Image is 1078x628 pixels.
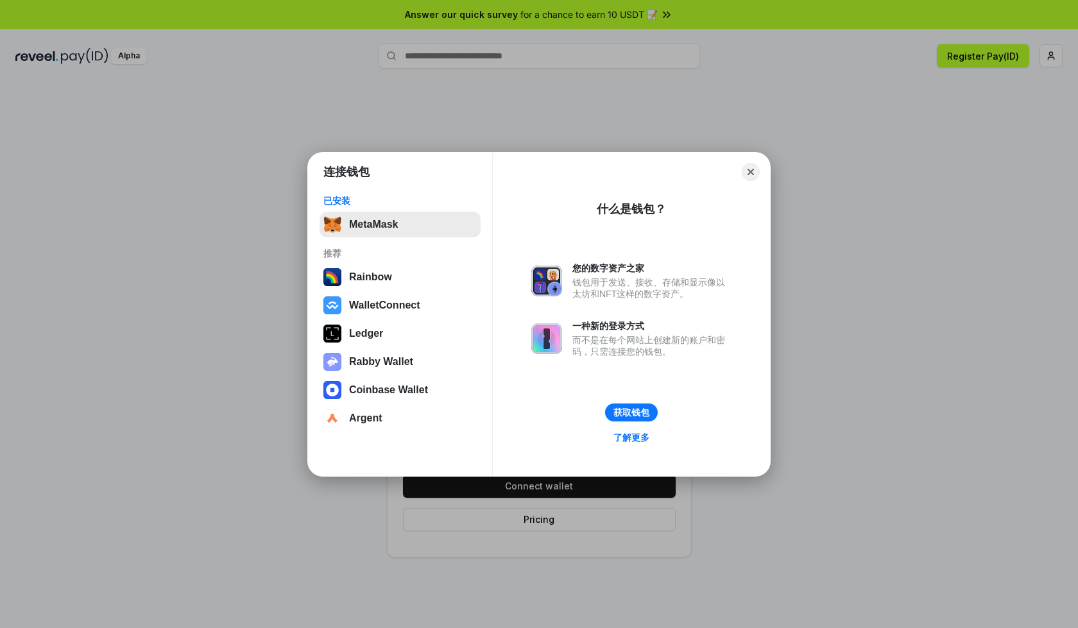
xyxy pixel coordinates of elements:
[531,323,562,354] img: svg+xml,%3Csvg%20xmlns%3D%22http%3A%2F%2Fwww.w3.org%2F2000%2Fsvg%22%20fill%3D%22none%22%20viewBox...
[320,293,481,318] button: WalletConnect
[605,403,658,421] button: 获取钱包
[572,334,732,357] div: 而不是在每个网站上创建新的账户和密码，只需连接您的钱包。
[349,219,398,230] div: MetaMask
[613,407,649,418] div: 获取钱包
[606,429,657,446] a: 了解更多
[320,321,481,346] button: Ledger
[349,384,428,396] div: Coinbase Wallet
[572,320,732,332] div: 一种新的登录方式
[323,164,370,180] h1: 连接钱包
[742,163,760,181] button: Close
[323,353,341,371] img: svg+xml,%3Csvg%20xmlns%3D%22http%3A%2F%2Fwww.w3.org%2F2000%2Fsvg%22%20fill%3D%22none%22%20viewBox...
[613,432,649,443] div: 了解更多
[323,325,341,343] img: svg+xml,%3Csvg%20xmlns%3D%22http%3A%2F%2Fwww.w3.org%2F2000%2Fsvg%22%20width%3D%2228%22%20height%3...
[572,276,732,300] div: 钱包用于发送、接收、存储和显示像以太坊和NFT这样的数字资产。
[320,405,481,431] button: Argent
[323,195,477,207] div: 已安装
[531,266,562,296] img: svg+xml,%3Csvg%20xmlns%3D%22http%3A%2F%2Fwww.w3.org%2F2000%2Fsvg%22%20fill%3D%22none%22%20viewBox...
[597,201,666,217] div: 什么是钱包？
[323,268,341,286] img: svg+xml,%3Csvg%20width%3D%22120%22%20height%3D%22120%22%20viewBox%3D%220%200%20120%20120%22%20fil...
[320,264,481,290] button: Rainbow
[572,262,732,274] div: 您的数字资产之家
[320,212,481,237] button: MetaMask
[320,377,481,403] button: Coinbase Wallet
[323,409,341,427] img: svg+xml,%3Csvg%20width%3D%2228%22%20height%3D%2228%22%20viewBox%3D%220%200%2028%2028%22%20fill%3D...
[323,216,341,233] img: svg+xml,%3Csvg%20fill%3D%22none%22%20height%3D%2233%22%20viewBox%3D%220%200%2035%2033%22%20width%...
[349,412,382,424] div: Argent
[349,356,413,368] div: Rabby Wallet
[349,300,420,311] div: WalletConnect
[323,248,477,259] div: 推荐
[349,271,392,283] div: Rainbow
[323,381,341,399] img: svg+xml,%3Csvg%20width%3D%2228%22%20height%3D%2228%22%20viewBox%3D%220%200%2028%2028%22%20fill%3D...
[323,296,341,314] img: svg+xml,%3Csvg%20width%3D%2228%22%20height%3D%2228%22%20viewBox%3D%220%200%2028%2028%22%20fill%3D...
[320,349,481,375] button: Rabby Wallet
[349,328,383,339] div: Ledger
